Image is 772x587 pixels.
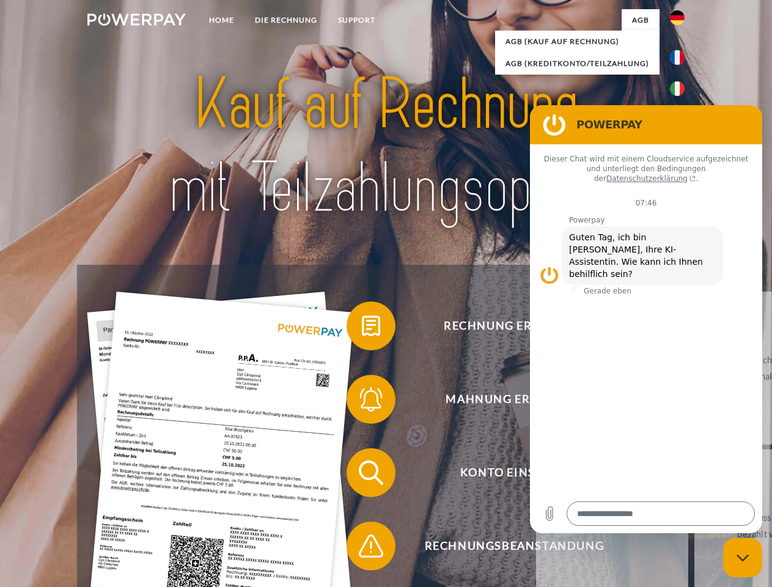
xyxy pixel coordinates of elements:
[670,81,685,96] img: it
[495,53,660,75] a: AGB (Kreditkonto/Teilzahlung)
[364,448,664,497] span: Konto einsehen
[347,448,664,497] button: Konto einsehen
[244,9,328,31] a: DIE RECHNUNG
[622,9,660,31] a: agb
[495,31,660,53] a: AGB (Kauf auf Rechnung)
[87,13,186,26] img: logo-powerpay-white.svg
[364,375,664,424] span: Mahnung erhalten?
[347,522,664,570] button: Rechnungsbeanstandung
[356,384,386,415] img: qb_bell.svg
[356,457,386,488] img: qb_search.svg
[117,59,655,234] img: title-powerpay_de.svg
[356,531,386,561] img: qb_warning.svg
[530,105,762,533] iframe: Messaging-Fenster
[670,50,685,65] img: fr
[328,9,386,31] a: SUPPORT
[356,311,386,341] img: qb_bill.svg
[347,301,664,350] button: Rechnung erhalten?
[199,9,244,31] a: Home
[670,10,685,25] img: de
[364,522,664,570] span: Rechnungsbeanstandung
[364,301,664,350] span: Rechnung erhalten?
[347,375,664,424] button: Mahnung erhalten?
[723,538,762,577] iframe: Schaltfläche zum Öffnen des Messaging-Fensters; Konversation läuft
